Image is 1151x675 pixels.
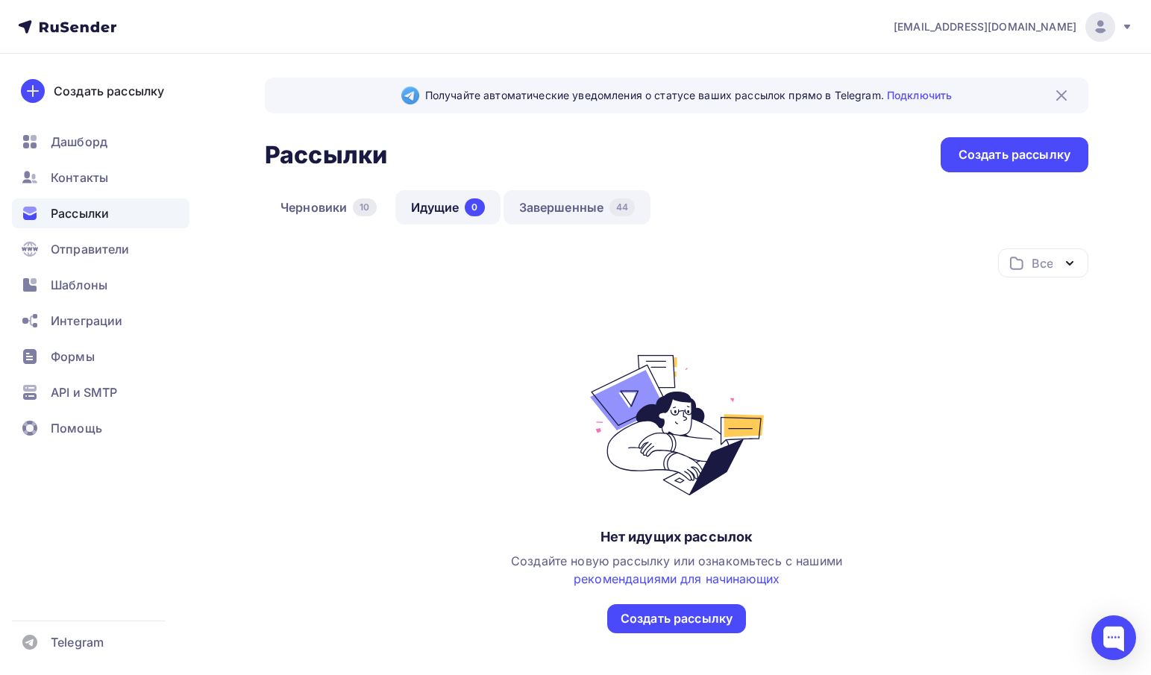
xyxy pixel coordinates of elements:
a: Отправители [12,234,189,264]
span: Помощь [51,419,102,437]
span: API и SMTP [51,383,117,401]
div: Создать рассылку [621,610,733,627]
span: [EMAIL_ADDRESS][DOMAIN_NAME] [894,19,1076,34]
button: Все [998,248,1088,277]
div: 10 [353,198,376,216]
span: Формы [51,348,95,365]
div: 44 [609,198,635,216]
div: Нет идущих рассылок [600,528,753,546]
div: Все [1032,254,1053,272]
h2: Рассылки [265,140,387,170]
span: Контакты [51,169,108,186]
a: Дашборд [12,127,189,157]
a: Шаблоны [12,270,189,300]
a: [EMAIL_ADDRESS][DOMAIN_NAME] [894,12,1133,42]
span: Дашборд [51,133,107,151]
a: Рассылки [12,198,189,228]
div: 0 [465,198,484,216]
a: Завершенные44 [504,190,651,225]
span: Отправители [51,240,130,258]
a: Формы [12,342,189,371]
a: Контакты [12,163,189,192]
img: Telegram [401,87,419,104]
span: Интеграции [51,312,122,330]
div: Создать рассылку [54,82,164,100]
a: рекомендациями для начинающих [574,571,780,586]
a: Подключить [887,89,952,101]
span: Создайте новую рассылку или ознакомьтесь с нашими [511,553,842,586]
div: Создать рассылку [959,146,1070,163]
span: Telegram [51,633,104,651]
span: Шаблоны [51,276,107,294]
span: Рассылки [51,204,109,222]
span: Получайте автоматические уведомления о статусе ваших рассылок прямо в Telegram. [425,88,952,103]
a: Идущие0 [395,190,501,225]
a: Черновики10 [265,190,392,225]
